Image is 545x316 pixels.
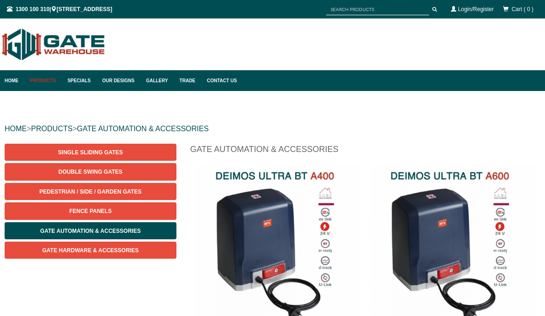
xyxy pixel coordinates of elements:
[42,247,139,254] span: Gate Hardware & Accessories
[69,208,112,214] span: Fence Panels
[5,144,176,161] a: Single Sliding Gates
[63,70,97,91] a: Specials
[59,169,122,175] span: Double Swing Gates
[5,70,25,91] a: Home
[5,242,176,259] a: Gate Hardware & Accessories
[58,149,123,156] span: Single Sliding Gates
[5,222,176,239] a: Gate Automation & Accessories
[458,6,494,12] a: Login/Register
[5,183,176,200] a: Pedestrian / Side / Garden Gates
[326,4,429,15] input: SEARCH PRODUCTS
[40,228,141,234] span: Gate Automation & Accessories
[512,6,533,12] span: Cart ( 0 )
[31,125,73,133] a: PRODUCTS
[7,6,112,12] span: | [STREET_ADDRESS]
[5,114,540,144] div: > >
[97,70,141,91] a: Our Designs
[202,70,237,91] a: Contact Us
[5,202,176,219] a: Fence Panels
[77,125,208,133] a: GATE AUTOMATION & ACCESSORIES
[16,6,49,12] a: 1300 100 310
[5,163,176,180] a: Double Swing Gates
[5,125,27,133] a: HOME
[141,70,175,91] a: Gallery
[39,188,141,195] span: Pedestrian / Side / Garden Gates
[190,144,540,160] h1: Gate Automation & Accessories
[25,70,63,91] a: Products
[175,70,202,91] a: Trade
